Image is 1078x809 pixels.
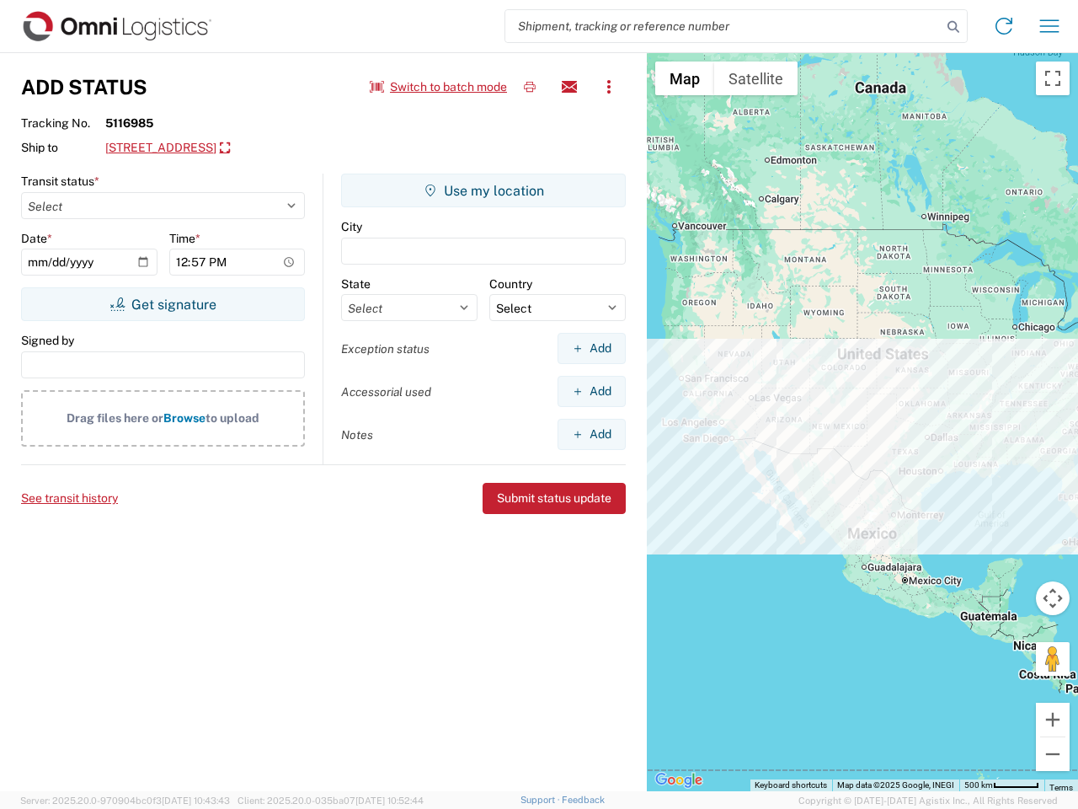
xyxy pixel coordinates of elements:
[1036,737,1070,771] button: Zoom out
[105,134,230,163] a: [STREET_ADDRESS]
[1036,703,1070,737] button: Zoom in
[162,796,230,806] span: [DATE] 10:43:43
[163,411,205,425] span: Browse
[505,10,942,42] input: Shipment, tracking or reference number
[341,276,371,292] label: State
[558,333,626,364] button: Add
[20,796,230,806] span: Server: 2025.20.0-970904bc0f3
[341,427,373,442] label: Notes
[520,795,563,805] a: Support
[21,140,105,155] span: Ship to
[1036,581,1070,615] button: Map camera controls
[558,376,626,407] button: Add
[205,411,259,425] span: to upload
[67,411,163,425] span: Drag files here or
[651,769,707,791] a: Open this area in Google Maps (opens a new window)
[651,769,707,791] img: Google
[21,75,147,99] h3: Add Status
[341,341,430,356] label: Exception status
[21,333,74,348] label: Signed by
[105,115,153,131] strong: 5116985
[341,174,626,207] button: Use my location
[21,174,99,189] label: Transit status
[370,73,507,101] button: Switch to batch mode
[21,115,105,131] span: Tracking No.
[755,780,827,791] button: Keyboard shortcuts
[837,780,954,790] span: Map data ©2025 Google, INEGI
[341,219,362,234] label: City
[21,287,305,321] button: Get signature
[714,62,798,95] button: Show satellite imagery
[169,231,200,246] label: Time
[562,795,605,805] a: Feedback
[1036,62,1070,95] button: Toggle fullscreen view
[655,62,714,95] button: Show street map
[1036,642,1070,676] button: Drag Pegman onto the map to open Street View
[237,796,424,806] span: Client: 2025.20.0-035ba07
[355,796,424,806] span: [DATE] 10:52:44
[1049,783,1073,792] a: Terms
[489,276,532,292] label: Country
[341,384,431,399] label: Accessorial used
[959,780,1044,791] button: Map Scale: 500 km per 51 pixels
[21,231,52,246] label: Date
[21,485,118,512] button: See transit history
[798,793,1058,808] span: Copyright © [DATE]-[DATE] Agistix Inc., All Rights Reserved
[964,780,993,790] span: 500 km
[558,419,626,450] button: Add
[483,483,626,514] button: Submit status update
